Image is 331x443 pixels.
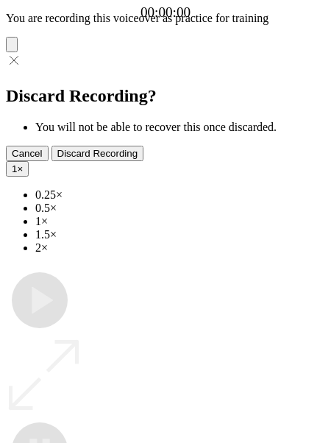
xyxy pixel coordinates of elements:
a: 00:00:00 [140,4,191,21]
li: 0.25× [35,188,325,202]
h2: Discard Recording? [6,86,325,106]
li: 2× [35,241,325,255]
button: 1× [6,161,29,177]
li: 1× [35,215,325,228]
li: 1.5× [35,228,325,241]
p: You are recording this voiceover as practice for training [6,12,325,25]
button: Discard Recording [51,146,144,161]
span: 1 [12,163,17,174]
button: Cancel [6,146,49,161]
li: You will not be able to recover this once discarded. [35,121,325,134]
li: 0.5× [35,202,325,215]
